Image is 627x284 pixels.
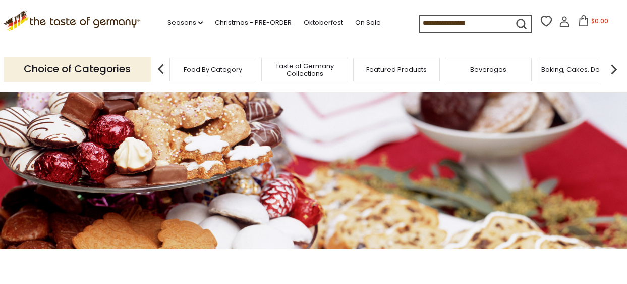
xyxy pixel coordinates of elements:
a: Baking, Cakes, Desserts [541,66,619,73]
img: previous arrow [151,59,171,79]
img: next arrow [604,59,624,79]
p: Choice of Categories [4,57,151,81]
a: Seasons [167,17,203,28]
a: Beverages [470,66,506,73]
a: Oktoberfest [304,17,343,28]
a: Food By Category [184,66,242,73]
a: Christmas - PRE-ORDER [215,17,292,28]
a: Featured Products [366,66,427,73]
button: $0.00 [572,15,615,30]
a: Taste of Germany Collections [264,62,345,77]
a: On Sale [355,17,381,28]
span: $0.00 [591,17,608,25]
